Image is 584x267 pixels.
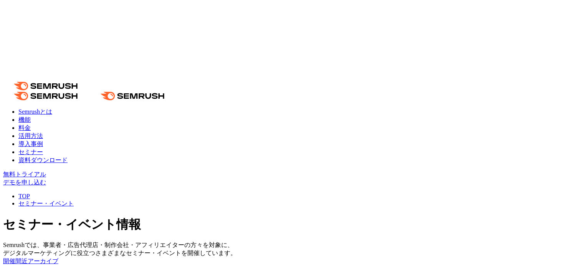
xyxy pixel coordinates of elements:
a: 活用方法 [18,133,43,139]
a: セミナー・イベント [18,200,74,207]
a: 資料ダウンロード [18,157,68,163]
a: セミナー [18,149,43,155]
a: Semrushとは [18,108,52,115]
a: 機能 [18,116,31,123]
a: TOP [18,193,30,199]
h1: セミナー・イベント情報 [3,216,581,233]
a: デモを申し込む [3,179,46,186]
a: 導入事例 [18,141,43,147]
a: アーカイブ [28,258,58,264]
div: Semrushでは、事業者・広告代理店・制作会社・アフィリエイターの方々を対象に、 デジタルマーケティングに役立つさまざまなセミナー・イベントを開催しています。 [3,241,581,257]
a: 無料トライアル [3,171,46,177]
a: 料金 [18,124,31,131]
a: 開催間近 [3,258,28,264]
